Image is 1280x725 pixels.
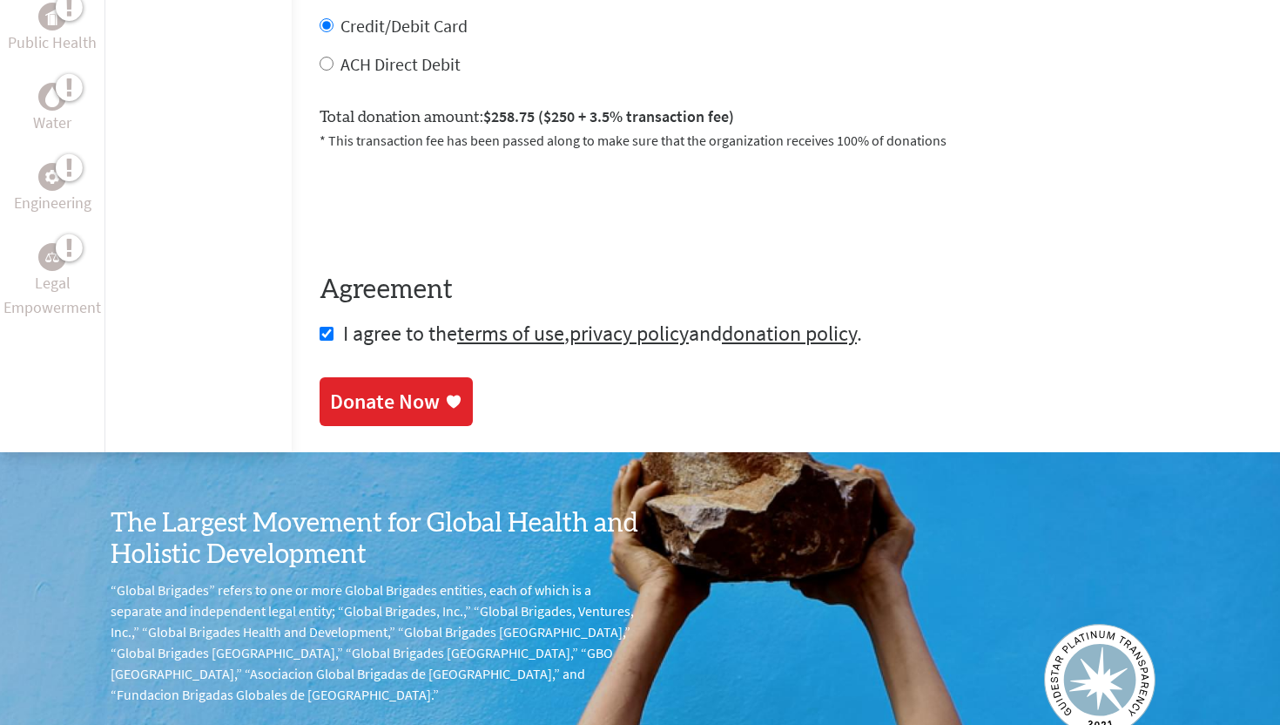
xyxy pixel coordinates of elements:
p: * This transaction fee has been passed along to make sure that the organization receives 100% of ... [320,130,1252,151]
img: Water [45,87,59,107]
p: Public Health [8,30,97,55]
h3: The Largest Movement for Global Health and Holistic Development [111,508,640,571]
img: Engineering [45,170,59,184]
label: ACH Direct Debit [340,53,461,75]
a: Donate Now [320,377,473,426]
p: Engineering [14,191,91,215]
div: Water [38,83,66,111]
h4: Agreement [320,274,1252,306]
a: WaterWater [33,83,71,135]
label: Total donation amount: [320,105,734,130]
img: Legal Empowerment [45,252,59,262]
span: I agree to the , and . [343,320,862,347]
label: Credit/Debit Card [340,15,468,37]
p: “Global Brigades” refers to one or more Global Brigades entities, each of which is a separate and... [111,579,640,705]
iframe: reCAPTCHA [320,172,584,240]
div: Donate Now [330,388,440,416]
div: Engineering [38,163,66,191]
div: Legal Empowerment [38,243,66,271]
p: Water [33,111,71,135]
a: privacy policy [569,320,689,347]
p: Legal Empowerment [3,271,101,320]
img: Public Health [45,8,59,25]
a: terms of use [457,320,564,347]
a: EngineeringEngineering [14,163,91,215]
a: Legal EmpowermentLegal Empowerment [3,243,101,320]
span: $258.75 ($250 + 3.5% transaction fee) [483,106,734,126]
div: Public Health [38,3,66,30]
a: Public HealthPublic Health [8,3,97,55]
a: donation policy [722,320,857,347]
